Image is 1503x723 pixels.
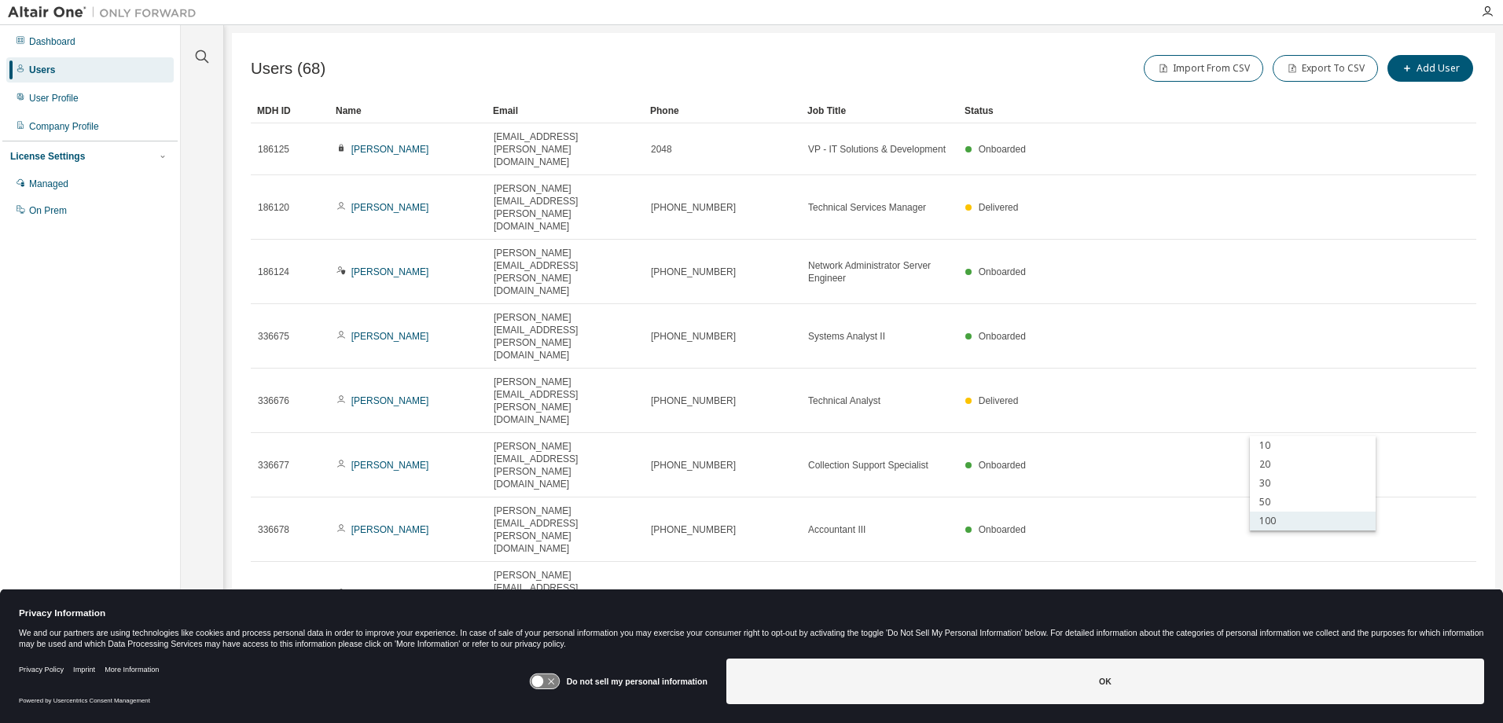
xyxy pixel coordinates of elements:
span: Onboarded [979,266,1026,277]
span: [PERSON_NAME][EMAIL_ADDRESS][PERSON_NAME][DOMAIN_NAME] [494,440,637,490]
div: On Prem [29,204,67,217]
span: [PERSON_NAME][EMAIL_ADDRESS][PERSON_NAME][DOMAIN_NAME] [494,182,637,233]
div: Job Title [807,98,952,123]
span: Onboarded [979,524,1026,535]
span: Technical Analyst [808,395,880,407]
span: 336675 [258,330,289,343]
span: [PHONE_NUMBER] [651,266,736,278]
span: 336678 [258,523,289,536]
span: [PHONE_NUMBER] [651,201,736,214]
button: Add User [1387,55,1473,82]
a: [PERSON_NAME] [351,266,429,277]
span: 186120 [258,201,289,214]
span: [PHONE_NUMBER] [651,523,736,536]
span: Delivered [979,395,1019,406]
span: 336676 [258,395,289,407]
img: Altair One [8,5,204,20]
span: 336677 [258,459,289,472]
div: User Profile [29,92,79,105]
div: License Settings [10,150,85,163]
span: 2048 [651,143,672,156]
div: 10 [1250,436,1376,455]
a: [PERSON_NAME] [351,460,429,471]
div: Users [29,64,55,76]
span: [PERSON_NAME][EMAIL_ADDRESS][PERSON_NAME][DOMAIN_NAME] [494,376,637,426]
div: 20 [1250,455,1376,474]
span: Delivered [979,202,1019,213]
div: Company Profile [29,120,99,133]
span: [PHONE_NUMBER] [651,395,736,407]
span: [PHONE_NUMBER] [651,459,736,472]
div: Phone [650,98,795,123]
span: Technical Services Manager [808,201,926,214]
span: Accountant III [808,523,865,536]
span: 186125 [258,143,289,156]
span: Users (68) [251,60,325,78]
div: Status [965,98,1395,123]
span: [PERSON_NAME][EMAIL_ADDRESS][PERSON_NAME][DOMAIN_NAME] [494,247,637,297]
div: Dashboard [29,35,75,48]
span: Onboarded [979,144,1026,155]
span: [PHONE_NUMBER] [651,330,736,343]
span: [PERSON_NAME][EMAIL_ADDRESS][PERSON_NAME][DOMAIN_NAME] [494,505,637,555]
span: Onboarded [979,331,1026,342]
span: Network Administrator Server Engineer [808,259,951,284]
span: Onboarded [979,460,1026,471]
span: Collection Support Specialist [808,459,928,472]
button: Export To CSV [1273,55,1378,82]
a: [PERSON_NAME] [351,395,429,406]
span: [EMAIL_ADDRESS][PERSON_NAME][DOMAIN_NAME] [494,130,637,168]
span: 186124 [258,266,289,278]
a: [PERSON_NAME] [351,144,429,155]
div: Name [336,98,480,123]
span: [PERSON_NAME][EMAIL_ADDRESS][PERSON_NAME][DOMAIN_NAME] [494,569,637,619]
span: [PERSON_NAME][EMAIL_ADDRESS][PERSON_NAME][DOMAIN_NAME] [494,311,637,361]
a: [PERSON_NAME] [351,202,429,213]
a: [PERSON_NAME] [351,331,429,342]
a: [PERSON_NAME] [351,524,429,535]
span: Systems Analyst II [808,330,885,343]
div: 50 [1250,493,1376,512]
button: Import From CSV [1144,55,1263,82]
div: 100 [1250,512,1376,530]
div: 30 [1250,474,1376,493]
div: Managed [29,178,68,190]
div: MDH ID [257,98,323,123]
div: Email [493,98,638,123]
span: VP - IT Solutions & Development [808,143,946,156]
